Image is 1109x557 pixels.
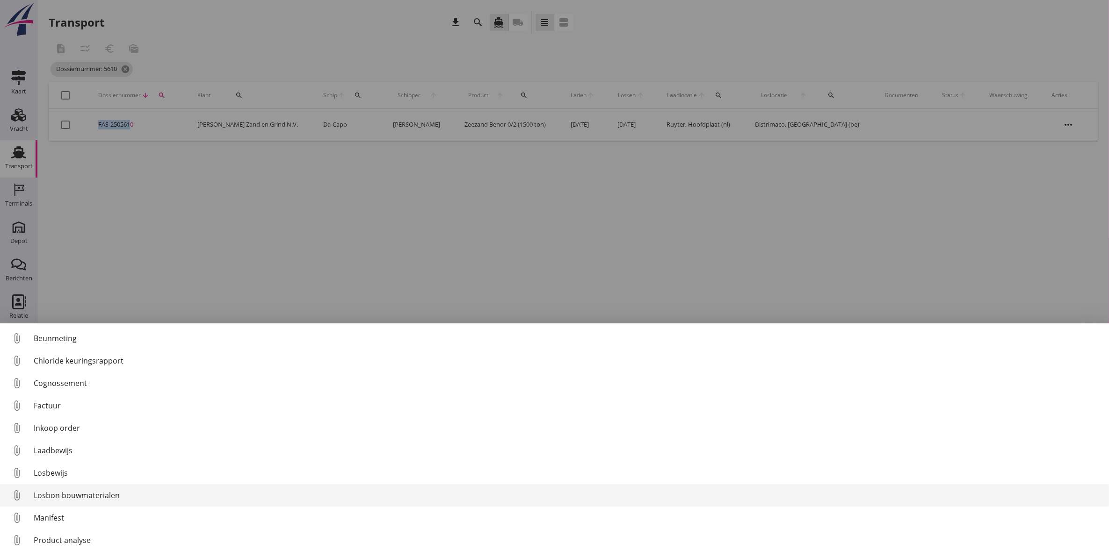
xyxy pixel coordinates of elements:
[34,512,1102,523] div: Manifest
[34,355,1102,366] div: Chloride keuringsrapport
[34,467,1102,478] div: Losbewijs
[9,398,24,413] i: attach_file
[9,421,24,436] i: attach_file
[34,378,1102,389] div: Cognossement
[9,331,24,346] i: attach_file
[9,488,24,503] i: attach_file
[34,535,1102,546] div: Product analyse
[34,333,1102,344] div: Beunmeting
[9,465,24,480] i: attach_file
[9,533,24,548] i: attach_file
[9,443,24,458] i: attach_file
[34,445,1102,456] div: Laadbewijs
[9,353,24,368] i: attach_file
[34,422,1102,434] div: Inkoop order
[34,400,1102,411] div: Factuur
[9,376,24,391] i: attach_file
[34,490,1102,501] div: Losbon bouwmaterialen
[9,510,24,525] i: attach_file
